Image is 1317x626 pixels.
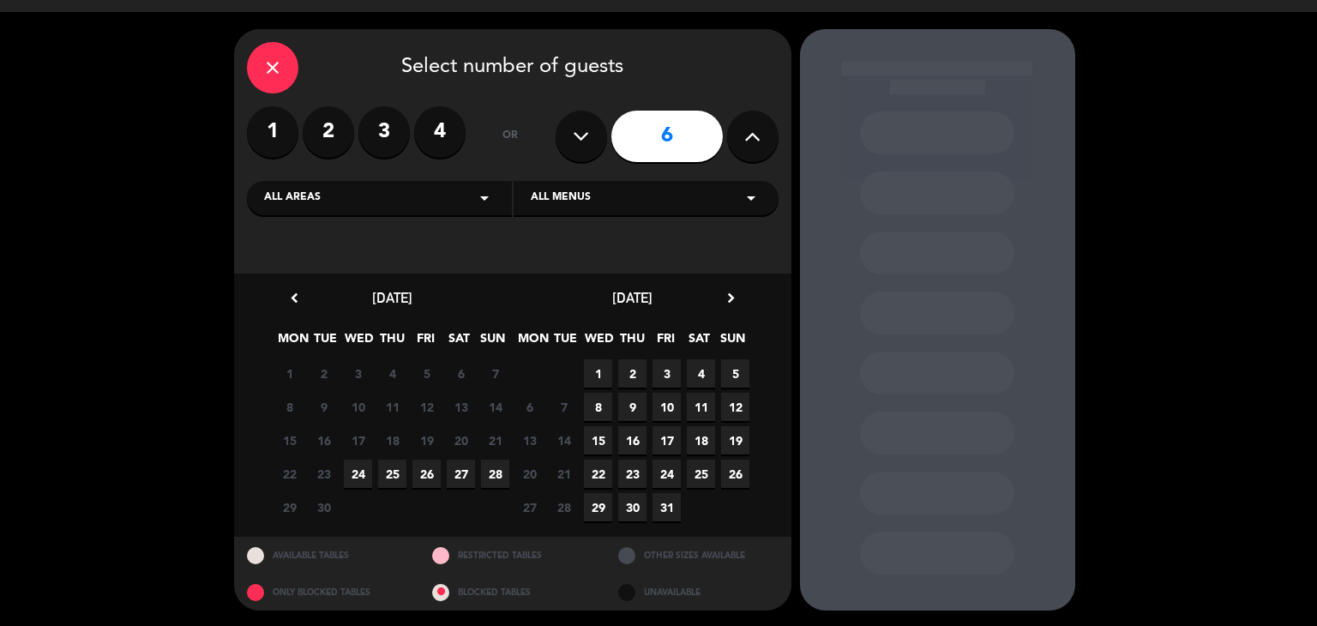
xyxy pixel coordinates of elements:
[550,393,578,421] span: 7
[412,426,441,454] span: 19
[551,328,580,357] span: TUE
[286,289,304,307] i: chevron_left
[687,359,715,388] span: 4
[721,359,749,388] span: 5
[345,328,373,357] span: WED
[481,393,509,421] span: 14
[412,328,440,357] span: FRI
[618,460,646,488] span: 23
[605,574,791,611] div: UNAVAILABLE
[419,537,605,574] div: RESTRICTED TABLES
[531,190,591,207] span: All menus
[278,328,306,357] span: MON
[445,328,473,357] span: SAT
[481,426,509,454] span: 21
[618,328,646,357] span: THU
[310,426,338,454] span: 16
[378,460,406,488] span: 25
[378,393,406,421] span: 11
[605,537,791,574] div: OTHER SIZES AVAILABLE
[687,460,715,488] span: 25
[275,426,304,454] span: 15
[584,393,612,421] span: 8
[414,106,466,158] label: 4
[310,359,338,388] span: 2
[518,328,546,357] span: MON
[378,426,406,454] span: 18
[262,57,283,78] i: close
[447,393,475,421] span: 13
[344,359,372,388] span: 3
[483,106,538,166] div: or
[311,328,340,357] span: TUE
[584,460,612,488] span: 22
[618,493,646,521] span: 30
[515,426,544,454] span: 13
[721,393,749,421] span: 12
[344,393,372,421] span: 10
[419,574,605,611] div: BLOCKED TABLES
[481,359,509,388] span: 7
[550,460,578,488] span: 21
[247,42,779,93] div: Select number of guests
[612,289,652,306] span: [DATE]
[741,188,761,208] i: arrow_drop_down
[652,393,681,421] span: 10
[652,493,681,521] span: 31
[372,289,412,306] span: [DATE]
[412,359,441,388] span: 5
[618,426,646,454] span: 16
[344,460,372,488] span: 24
[447,460,475,488] span: 27
[618,359,646,388] span: 2
[584,359,612,388] span: 1
[412,460,441,488] span: 26
[310,493,338,521] span: 30
[652,460,681,488] span: 24
[234,574,420,611] div: ONLY BLOCKED TABLES
[652,426,681,454] span: 17
[412,393,441,421] span: 12
[721,460,749,488] span: 26
[275,460,304,488] span: 22
[275,359,304,388] span: 1
[585,328,613,357] span: WED
[687,426,715,454] span: 18
[515,493,544,521] span: 27
[234,537,420,574] div: AVAILABLE TABLES
[550,426,578,454] span: 14
[618,393,646,421] span: 9
[303,106,354,158] label: 2
[584,493,612,521] span: 29
[478,328,507,357] span: SUN
[264,190,321,207] span: All areas
[247,106,298,158] label: 1
[378,328,406,357] span: THU
[275,493,304,521] span: 29
[515,460,544,488] span: 20
[550,493,578,521] span: 28
[378,359,406,388] span: 4
[481,460,509,488] span: 28
[652,359,681,388] span: 3
[447,426,475,454] span: 20
[652,328,680,357] span: FRI
[310,460,338,488] span: 23
[447,359,475,388] span: 6
[474,188,495,208] i: arrow_drop_down
[310,393,338,421] span: 9
[358,106,410,158] label: 3
[584,426,612,454] span: 15
[721,426,749,454] span: 19
[685,328,713,357] span: SAT
[344,426,372,454] span: 17
[687,393,715,421] span: 11
[515,393,544,421] span: 6
[275,393,304,421] span: 8
[719,328,747,357] span: SUN
[722,289,740,307] i: chevron_right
